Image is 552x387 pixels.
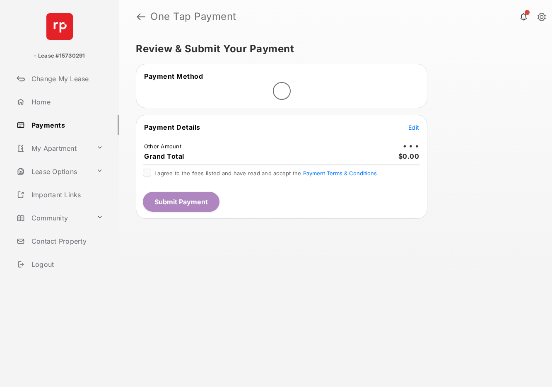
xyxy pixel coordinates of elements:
[150,12,236,22] strong: One Tap Payment
[13,185,106,205] a: Important Links
[144,72,203,80] span: Payment Method
[398,152,419,160] span: $0.00
[13,254,119,274] a: Logout
[408,124,419,131] span: Edit
[303,170,377,177] button: I agree to the fees listed and have read and accept the
[13,92,119,112] a: Home
[13,138,93,158] a: My Apartment
[144,123,200,131] span: Payment Details
[144,143,182,150] td: Other Amount
[154,170,377,177] span: I agree to the fees listed and have read and accept the
[13,208,93,228] a: Community
[13,231,119,251] a: Contact Property
[136,44,529,54] h5: Review & Submit Your Payment
[13,162,93,181] a: Lease Options
[34,52,85,60] p: - Lease #15730291
[408,123,419,131] button: Edit
[46,13,73,40] img: svg+xml;base64,PHN2ZyB4bWxucz0iaHR0cDovL3d3dy53My5vcmcvMjAwMC9zdmciIHdpZHRoPSI2NCIgaGVpZ2h0PSI2NC...
[144,152,184,160] span: Grand Total
[13,69,119,89] a: Change My Lease
[143,192,219,212] button: Submit Payment
[13,115,119,135] a: Payments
